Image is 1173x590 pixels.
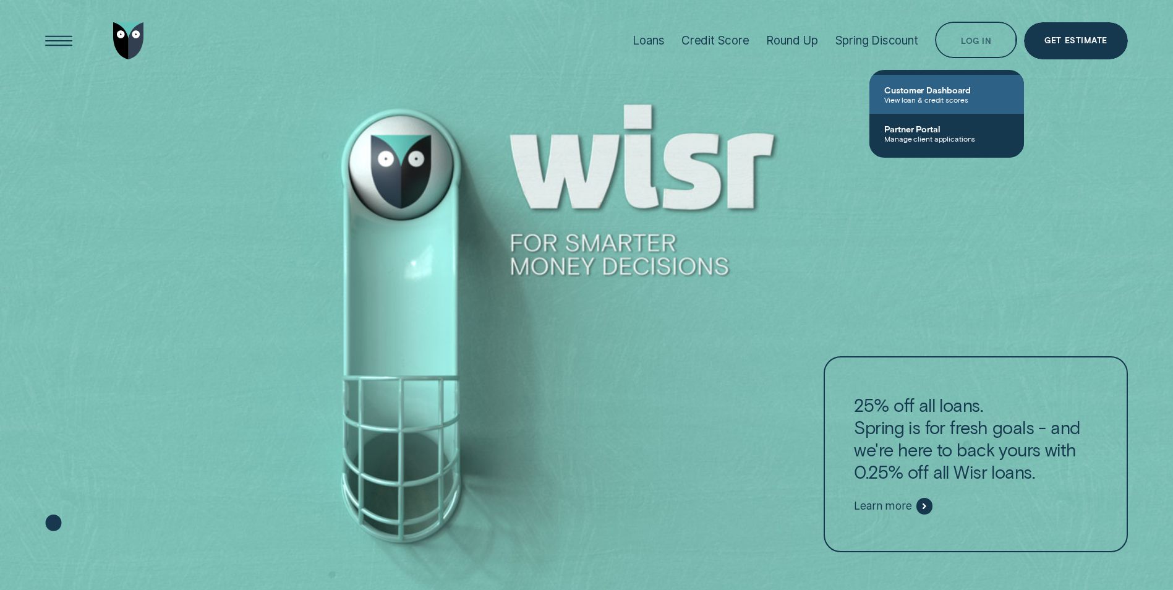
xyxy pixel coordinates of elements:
[935,22,1017,59] button: Log in
[40,22,77,59] button: Open Menu
[766,33,818,48] div: Round Up
[633,33,664,48] div: Loans
[1024,22,1128,59] a: Get Estimate
[854,499,911,513] span: Learn more
[961,33,991,40] div: Log in
[835,33,918,48] div: Spring Discount
[884,95,1009,104] span: View loan & credit scores
[681,33,749,48] div: Credit Score
[113,22,144,59] img: Wisr
[869,114,1024,153] a: Partner PortalManage client applications
[854,394,1097,483] p: 25% off all loans. Spring is for fresh goals - and we're here to back yours with 0.25% off all Wi...
[884,124,1009,134] span: Partner Portal
[824,356,1128,552] a: 25% off all loans.Spring is for fresh goals - and we're here to back yours with 0.25% off all Wis...
[869,75,1024,114] a: Customer DashboardView loan & credit scores
[884,134,1009,143] span: Manage client applications
[884,85,1009,95] span: Customer Dashboard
